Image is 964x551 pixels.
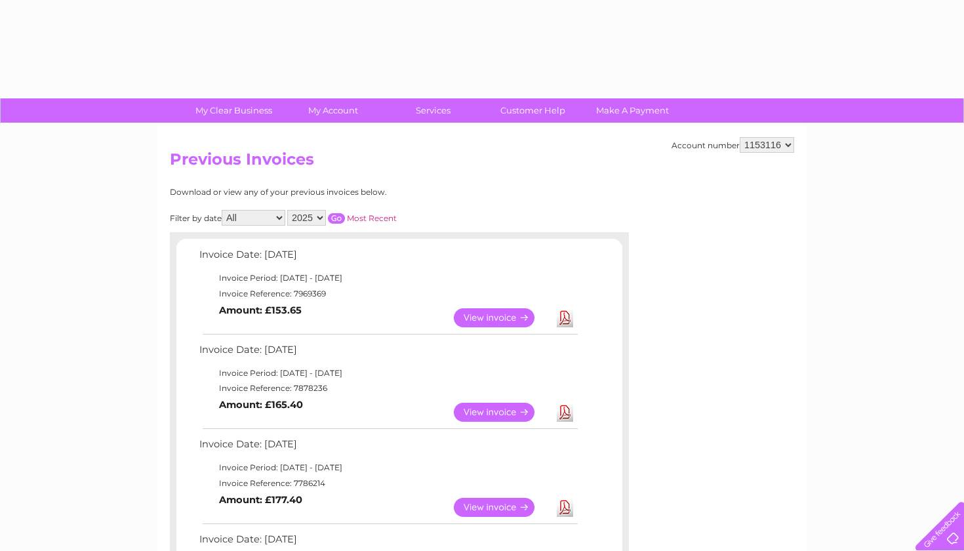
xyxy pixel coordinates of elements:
[196,286,580,302] td: Invoice Reference: 7969369
[196,365,580,381] td: Invoice Period: [DATE] - [DATE]
[170,150,794,175] h2: Previous Invoices
[196,270,580,286] td: Invoice Period: [DATE] - [DATE]
[170,210,514,226] div: Filter by date
[196,460,580,476] td: Invoice Period: [DATE] - [DATE]
[347,213,397,223] a: Most Recent
[454,498,550,517] a: View
[279,98,388,123] a: My Account
[219,494,302,506] b: Amount: £177.40
[479,98,587,123] a: Customer Help
[672,137,794,153] div: Account number
[196,476,580,491] td: Invoice Reference: 7786214
[219,304,302,316] b: Amount: £153.65
[196,436,580,460] td: Invoice Date: [DATE]
[196,341,580,365] td: Invoice Date: [DATE]
[180,98,288,123] a: My Clear Business
[379,98,487,123] a: Services
[196,380,580,396] td: Invoice Reference: 7878236
[557,308,573,327] a: Download
[170,188,514,197] div: Download or view any of your previous invoices below.
[557,498,573,517] a: Download
[578,98,687,123] a: Make A Payment
[557,403,573,422] a: Download
[454,308,550,327] a: View
[219,399,303,411] b: Amount: £165.40
[196,246,580,270] td: Invoice Date: [DATE]
[454,403,550,422] a: View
